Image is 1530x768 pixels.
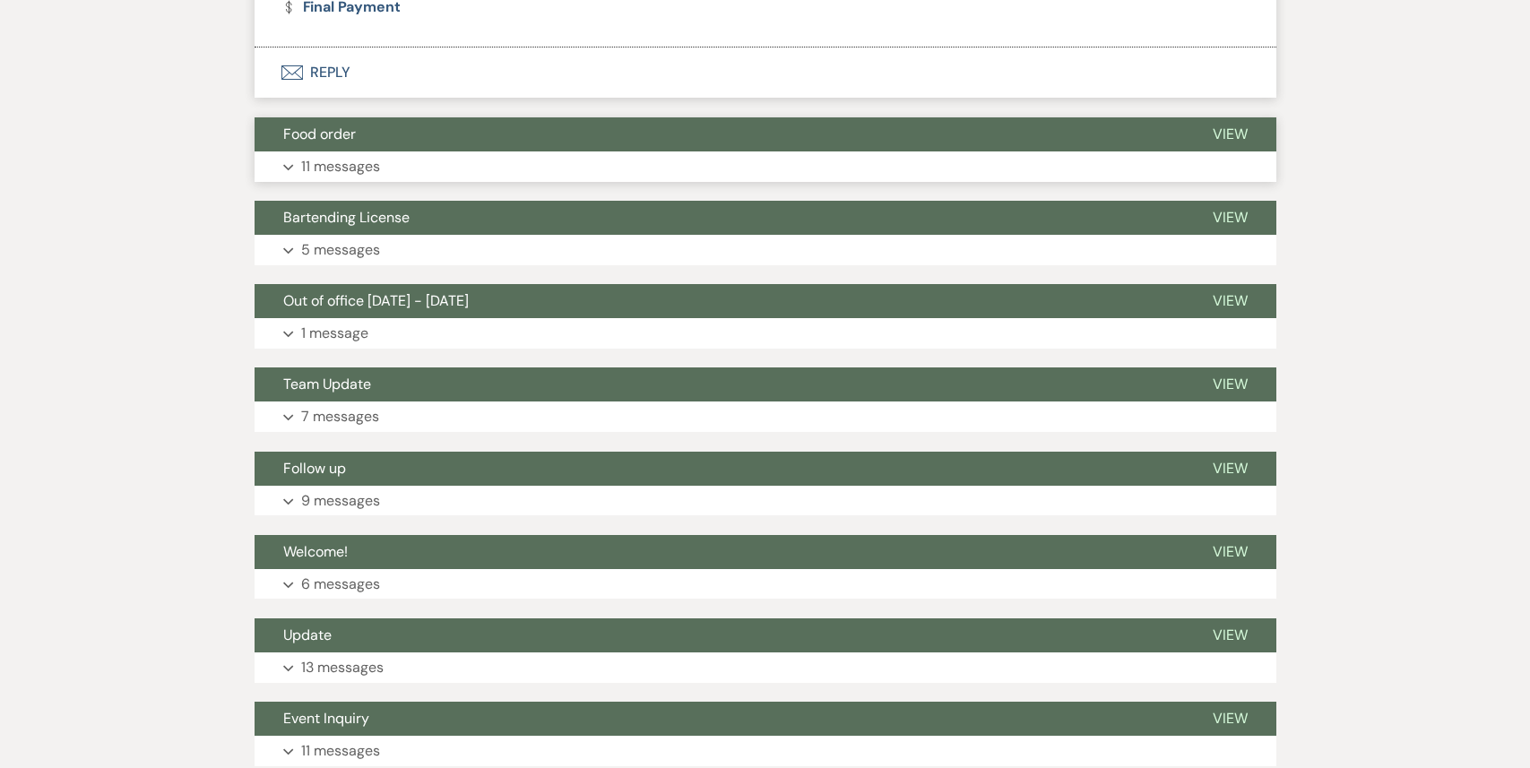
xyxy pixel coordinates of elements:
[1213,459,1248,478] span: View
[301,238,380,262] p: 5 messages
[255,318,1276,349] button: 1 message
[283,375,371,393] span: Team Update
[283,459,346,478] span: Follow up
[1184,618,1276,652] button: View
[255,486,1276,516] button: 9 messages
[283,626,332,644] span: Update
[1184,201,1276,235] button: View
[1184,452,1276,486] button: View
[255,652,1276,683] button: 13 messages
[255,736,1276,766] button: 11 messages
[255,535,1184,569] button: Welcome!
[283,208,410,227] span: Bartending License
[255,569,1276,600] button: 6 messages
[301,405,379,428] p: 7 messages
[255,201,1184,235] button: Bartending License
[1184,367,1276,401] button: View
[1213,709,1248,728] span: View
[1184,284,1276,318] button: View
[283,709,369,728] span: Event Inquiry
[255,235,1276,265] button: 5 messages
[255,151,1276,182] button: 11 messages
[301,155,380,178] p: 11 messages
[1184,535,1276,569] button: View
[301,322,368,345] p: 1 message
[255,367,1184,401] button: Team Update
[255,47,1276,98] button: Reply
[255,284,1184,318] button: Out of office [DATE] - [DATE]
[1213,125,1248,143] span: View
[255,452,1184,486] button: Follow up
[1184,702,1276,736] button: View
[255,401,1276,432] button: 7 messages
[1184,117,1276,151] button: View
[283,291,469,310] span: Out of office [DATE] - [DATE]
[301,489,380,513] p: 9 messages
[301,656,384,679] p: 13 messages
[1213,626,1248,644] span: View
[1213,542,1248,561] span: View
[1213,375,1248,393] span: View
[255,117,1184,151] button: Food order
[301,573,380,596] p: 6 messages
[283,542,348,561] span: Welcome!
[301,739,380,763] p: 11 messages
[255,618,1184,652] button: Update
[1213,291,1248,310] span: View
[283,125,356,143] span: Food order
[255,702,1184,736] button: Event Inquiry
[1213,208,1248,227] span: View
